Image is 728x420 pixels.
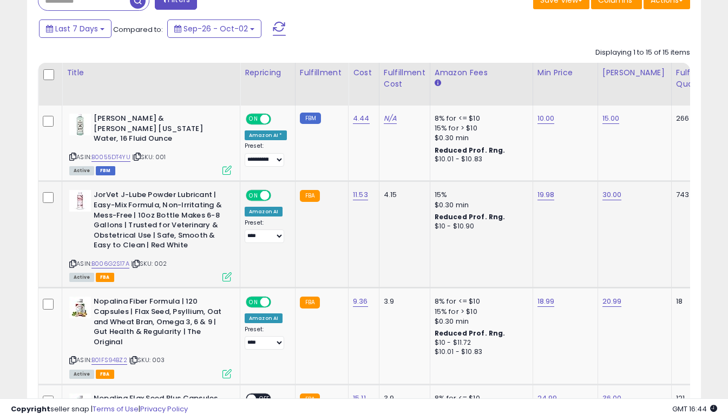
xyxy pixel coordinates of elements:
[69,114,91,135] img: 41EKxLQHUTL._SL40_.jpg
[183,23,248,34] span: Sep-26 - Oct-02
[247,115,260,124] span: ON
[140,404,188,414] a: Privacy Policy
[93,404,139,414] a: Terms of Use
[91,259,129,268] a: B006G2S17A
[300,190,320,202] small: FBA
[353,189,368,200] a: 11.53
[353,113,370,124] a: 4.44
[602,67,667,78] div: [PERSON_NAME]
[676,114,710,123] div: 266
[602,113,620,124] a: 15.00
[435,155,524,164] div: $10.01 - $10.83
[676,190,710,200] div: 743
[91,153,130,162] a: B0055DT4YU
[245,67,291,78] div: Repricing
[595,48,690,58] div: Displaying 1 to 15 of 15 items
[129,356,165,364] span: | SKU: 003
[537,113,555,124] a: 10.00
[435,222,524,231] div: $10 - $10.90
[69,297,232,377] div: ASIN:
[435,78,441,88] small: Amazon Fees.
[91,356,127,365] a: B01FS94BZ2
[384,113,397,124] a: N/A
[435,146,506,155] b: Reduced Prof. Rng.
[300,113,321,124] small: FBM
[96,166,115,175] span: FBM
[69,273,94,282] span: All listings currently available for purchase on Amazon
[131,259,167,268] span: | SKU: 002
[384,190,422,200] div: 4.15
[94,190,225,253] b: JorVet J-Lube Powder Lubricant | Easy-Mix Formula, Non-Irritating & Mess-Free | 10oz Bottle Makes...
[69,190,232,280] div: ASIN:
[435,317,524,326] div: $0.30 min
[384,67,425,90] div: Fulfillment Cost
[537,296,555,307] a: 18.99
[247,191,260,200] span: ON
[11,404,50,414] strong: Copyright
[435,123,524,133] div: 15% for > $10
[676,297,710,306] div: 18
[537,189,555,200] a: 19.98
[435,347,524,357] div: $10.01 - $10.83
[676,67,713,90] div: Fulfillable Quantity
[11,404,188,415] div: seller snap | |
[245,326,287,350] div: Preset:
[353,296,368,307] a: 9.36
[94,297,225,350] b: Nopalina Fiber Formula | 120 Capsules | Flax Seed, Psyllium, Oat and Wheat Bran, Omega 3, 6 & 9 |...
[270,298,287,307] span: OFF
[67,67,235,78] div: Title
[55,23,98,34] span: Last 7 Days
[384,297,422,306] div: 3.9
[245,142,287,167] div: Preset:
[245,313,283,323] div: Amazon AI
[353,67,375,78] div: Cost
[69,297,91,318] img: 41g4oahzvsL._SL40_.jpg
[435,133,524,143] div: $0.30 min
[435,307,524,317] div: 15% for > $10
[300,297,320,309] small: FBA
[435,200,524,210] div: $0.30 min
[435,329,506,338] b: Reduced Prof. Rng.
[435,67,528,78] div: Amazon Fees
[113,24,163,35] span: Compared to:
[270,191,287,200] span: OFF
[69,370,94,379] span: All listings currently available for purchase on Amazon
[69,166,94,175] span: All listings currently available for purchase on Amazon
[69,190,91,212] img: 31DIlwsTlGL._SL40_.jpg
[435,114,524,123] div: 8% for <= $10
[435,212,506,221] b: Reduced Prof. Rng.
[167,19,261,38] button: Sep-26 - Oct-02
[435,297,524,306] div: 8% for <= $10
[270,115,287,124] span: OFF
[247,298,260,307] span: ON
[602,189,622,200] a: 30.00
[537,67,593,78] div: Min Price
[245,219,287,244] div: Preset:
[96,273,114,282] span: FBA
[245,130,287,140] div: Amazon AI *
[69,114,232,174] div: ASIN:
[132,153,166,161] span: | SKU: 001
[602,296,622,307] a: 20.99
[435,190,524,200] div: 15%
[39,19,112,38] button: Last 7 Days
[96,370,114,379] span: FBA
[672,404,717,414] span: 2025-10-10 16:44 GMT
[435,338,524,347] div: $10 - $11.72
[94,114,225,147] b: [PERSON_NAME] & [PERSON_NAME] [US_STATE] Water, 16 Fluid Ounce
[245,207,283,216] div: Amazon AI
[300,67,344,78] div: Fulfillment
